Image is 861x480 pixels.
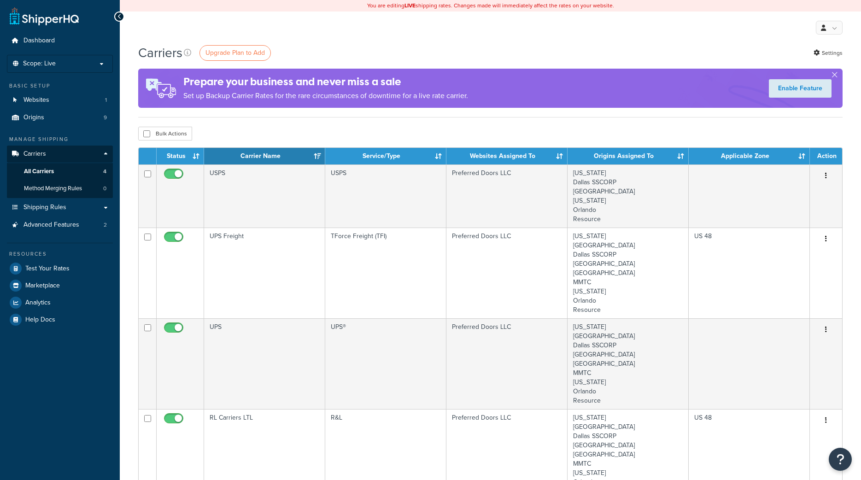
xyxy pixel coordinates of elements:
b: LIVE [404,1,416,10]
th: Status: activate to sort column ascending [157,148,204,164]
a: Method Merging Rules 0 [7,180,113,197]
span: Help Docs [25,316,55,324]
th: Carrier Name: activate to sort column ascending [204,148,325,164]
td: USPS [325,164,446,228]
h4: Prepare your business and never miss a sale [183,74,468,89]
span: Websites [23,96,49,104]
span: Analytics [25,299,51,307]
td: [US_STATE] [GEOGRAPHIC_DATA] Dallas SSCORP [GEOGRAPHIC_DATA] [GEOGRAPHIC_DATA] MMTC [US_STATE] Or... [568,228,689,318]
th: Action [810,148,842,164]
li: Method Merging Rules [7,180,113,197]
a: Carriers [7,146,113,163]
span: Scope: Live [23,60,56,68]
li: Origins [7,109,113,126]
span: 0 [103,185,106,193]
span: Advanced Features [23,221,79,229]
span: Carriers [23,150,46,158]
span: 4 [103,168,106,176]
a: Test Your Rates [7,260,113,277]
a: Advanced Features 2 [7,217,113,234]
span: 1 [105,96,107,104]
a: Origins 9 [7,109,113,126]
button: Bulk Actions [138,127,192,140]
li: Websites [7,92,113,109]
div: Manage Shipping [7,135,113,143]
a: Shipping Rules [7,199,113,216]
span: All Carriers [24,168,54,176]
span: 2 [104,221,107,229]
span: Method Merging Rules [24,185,82,193]
span: 9 [104,114,107,122]
div: Resources [7,250,113,258]
td: TForce Freight (TFI) [325,228,446,318]
li: Advanced Features [7,217,113,234]
td: [US_STATE] Dallas SSCORP [GEOGRAPHIC_DATA] [US_STATE] Orlando Resource [568,164,689,228]
li: All Carriers [7,163,113,180]
th: Origins Assigned To: activate to sort column ascending [568,148,689,164]
li: Carriers [7,146,113,198]
td: Preferred Doors LLC [446,228,568,318]
a: Enable Feature [769,79,832,98]
td: [US_STATE] [GEOGRAPHIC_DATA] Dallas SSCORP [GEOGRAPHIC_DATA] [GEOGRAPHIC_DATA] MMTC [US_STATE] Or... [568,318,689,409]
th: Applicable Zone: activate to sort column ascending [689,148,810,164]
p: Set up Backup Carrier Rates for the rare circumstances of downtime for a live rate carrier. [183,89,468,102]
a: Dashboard [7,32,113,49]
th: Websites Assigned To: activate to sort column ascending [446,148,568,164]
a: Help Docs [7,311,113,328]
td: UPS Freight [204,228,325,318]
td: Preferred Doors LLC [446,164,568,228]
span: Shipping Rules [23,204,66,211]
a: ShipperHQ Home [10,7,79,25]
span: Test Your Rates [25,265,70,273]
span: Dashboard [23,37,55,45]
div: Basic Setup [7,82,113,90]
a: Analytics [7,294,113,311]
a: All Carriers 4 [7,163,113,180]
td: UPS® [325,318,446,409]
button: Open Resource Center [829,448,852,471]
img: ad-rules-rateshop-fe6ec290ccb7230408bd80ed9643f0289d75e0ffd9eb532fc0e269fcd187b520.png [138,69,183,108]
span: Upgrade Plan to Add [205,48,265,58]
h1: Carriers [138,44,182,62]
a: Upgrade Plan to Add [199,45,271,61]
td: USPS [204,164,325,228]
a: Websites 1 [7,92,113,109]
a: Settings [814,47,843,59]
td: Preferred Doors LLC [446,318,568,409]
span: Origins [23,114,44,122]
th: Service/Type: activate to sort column ascending [325,148,446,164]
td: US 48 [689,228,810,318]
td: UPS [204,318,325,409]
a: Marketplace [7,277,113,294]
span: Marketplace [25,282,60,290]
